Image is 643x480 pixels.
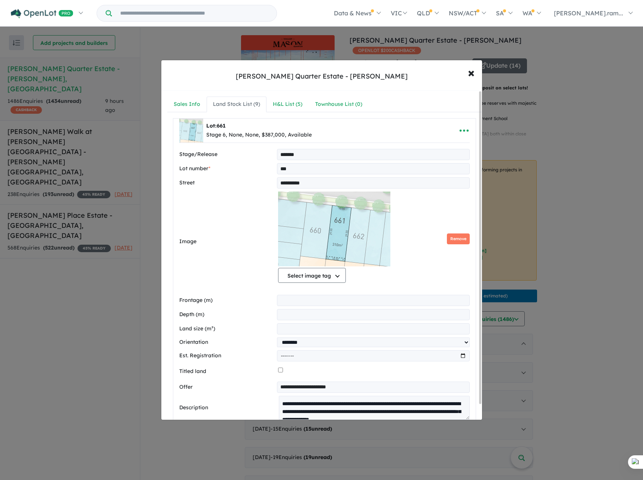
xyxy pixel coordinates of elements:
div: [PERSON_NAME] Quarter Estate - [PERSON_NAME] [236,71,408,81]
label: Land size (m²) [179,324,274,333]
img: Openlot PRO Logo White [11,9,73,18]
span: 661 [217,122,226,129]
span: × [468,64,475,80]
button: Select image tag [278,268,346,283]
label: Offer [179,383,274,392]
label: Description [179,403,276,412]
label: Lot number [179,164,274,173]
label: Est. Registration [179,351,274,360]
b: Lot: [206,122,226,129]
img: Mason Quarter Estate - Wollert - Lot 661 [278,192,390,266]
span: [PERSON_NAME].ram... [554,9,623,17]
label: Frontage (m) [179,296,274,305]
label: Stage/Release [179,150,274,159]
label: Titled land [179,367,275,376]
label: Orientation [179,338,274,347]
div: Land Stock List ( 9 ) [213,100,260,109]
button: Remove [447,233,470,244]
div: Townhouse List ( 0 ) [315,100,362,109]
label: Street [179,178,274,187]
div: H&L List ( 5 ) [273,100,302,109]
label: Image [179,237,275,246]
div: Stage 6, None, None, $387,000, Available [206,131,312,140]
label: Depth (m) [179,310,274,319]
div: Sales Info [174,100,200,109]
input: Try estate name, suburb, builder or developer [113,5,275,21]
img: Mason%20Quarter%20Estate%20-%20Wollert%20-%20Lot%20661___1750216543.jpg [179,119,203,143]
